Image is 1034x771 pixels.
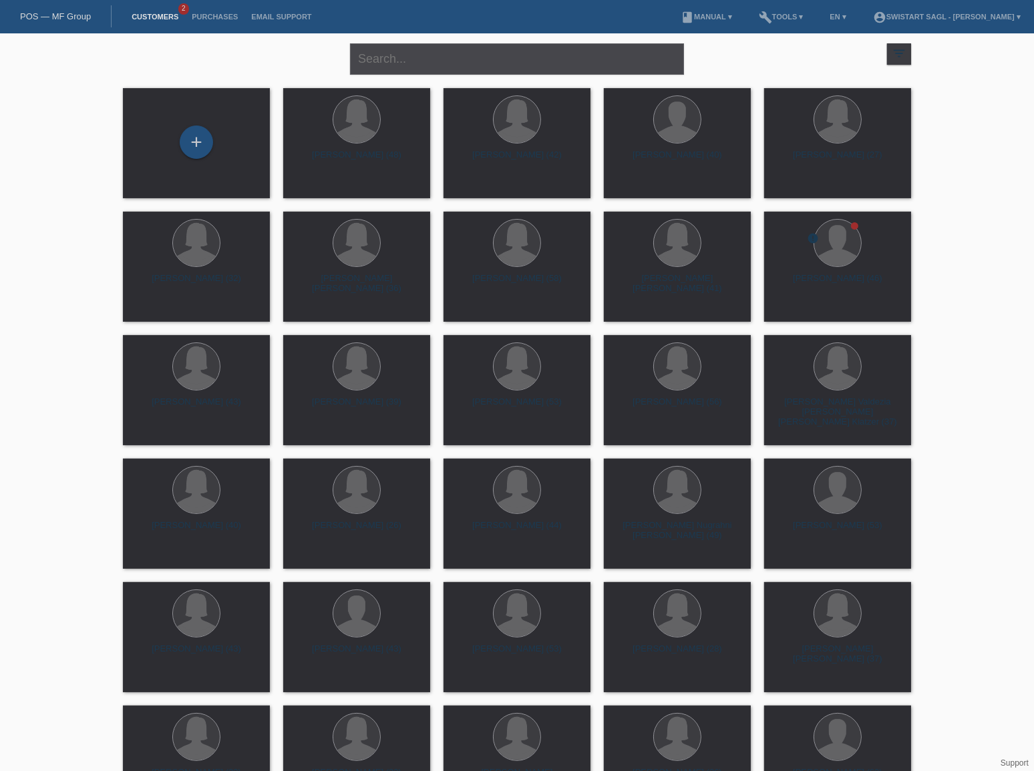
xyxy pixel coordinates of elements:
i: book [681,11,694,24]
div: [PERSON_NAME] (40) [134,520,259,541]
div: [PERSON_NAME] (48) [294,150,419,171]
a: buildTools ▾ [752,13,810,21]
div: Returned [807,232,819,246]
div: [PERSON_NAME] (26) [294,520,419,541]
div: [PERSON_NAME] [PERSON_NAME] (36) [294,273,419,294]
div: [PERSON_NAME] (53) [775,520,900,541]
a: EN ▾ [824,13,853,21]
div: [PERSON_NAME] (28) [615,644,740,665]
i: error [807,232,819,244]
div: [PERSON_NAME] Nugrahni [PERSON_NAME] (49) [615,520,740,541]
i: account_circle [873,11,886,24]
div: [PERSON_NAME] (58) [454,273,580,294]
div: Add customer [180,131,212,154]
div: [PERSON_NAME] [PERSON_NAME] (41) [615,273,740,294]
div: [PERSON_NAME] (53) [454,397,580,418]
input: Search... [350,43,684,75]
div: [PERSON_NAME] (53) [454,644,580,665]
a: Purchases [185,13,244,21]
a: POS — MF Group [20,11,91,21]
div: [PERSON_NAME] (56) [615,397,740,418]
a: Customers [125,13,185,21]
div: [PERSON_NAME] (42) [454,150,580,171]
div: [PERSON_NAME] (27) [775,150,900,171]
span: 2 [178,3,189,15]
a: Email Support [244,13,318,21]
div: [PERSON_NAME] (32) [134,273,259,294]
div: [PERSON_NAME] (46) [775,273,900,294]
div: [PERSON_NAME] Valdezia [PERSON_NAME] [PERSON_NAME] Klatzer (37) [775,397,900,421]
div: [PERSON_NAME] (43) [134,397,259,418]
a: bookManual ▾ [674,13,739,21]
div: [PERSON_NAME] (43) [294,644,419,665]
div: [PERSON_NAME] (40) [615,150,740,171]
a: Support [1001,758,1029,768]
i: filter_list [892,46,906,61]
div: [PERSON_NAME] (43) [134,644,259,665]
a: account_circleSwistart Sagl - [PERSON_NAME] ▾ [866,13,1027,21]
i: build [759,11,772,24]
div: [PERSON_NAME] (39) [294,397,419,418]
div: [PERSON_NAME] (44) [454,520,580,541]
div: [PERSON_NAME] [PERSON_NAME] (37) [775,644,900,665]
